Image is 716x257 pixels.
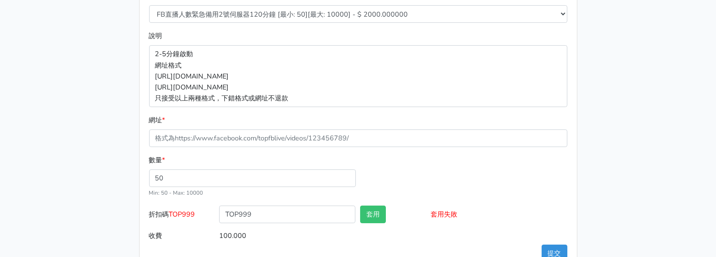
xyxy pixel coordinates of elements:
[149,115,165,126] label: 網址
[360,206,386,223] button: 套用
[149,30,162,41] label: 說明
[149,129,567,147] input: 格式為https://www.facebook.com/topfblive/videos/123456789/
[149,189,203,197] small: Min: 50 - Max: 10000
[149,155,165,166] label: 數量
[147,206,217,227] label: 折扣碼
[149,45,567,107] p: 2-5分鐘啟動 網址格式 [URL][DOMAIN_NAME] [URL][DOMAIN_NAME] 只接受以上兩種格式，下錯格式或網址不退款
[169,209,195,219] span: TOP999
[147,227,217,245] label: 收費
